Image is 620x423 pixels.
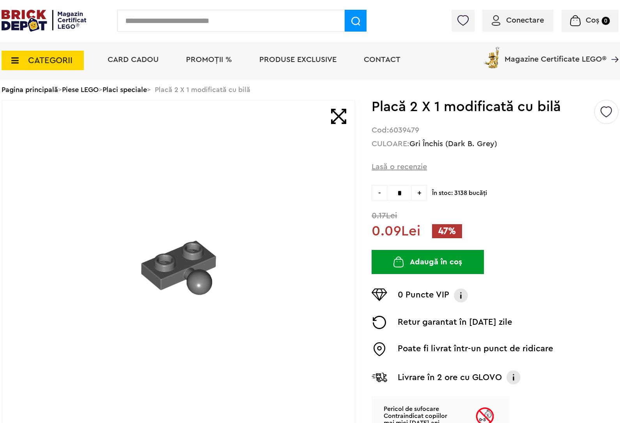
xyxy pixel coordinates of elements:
a: Gri Închis (Dark B. Grey) [409,140,497,148]
img: Easybox [372,342,387,356]
img: Livrare Glovo [372,372,387,382]
a: PROMOȚII % [186,56,232,64]
h1: Placă 2 X 1 modificată cu bilă [372,100,593,114]
div: Cod: [372,127,618,134]
button: Adaugă în coș [372,250,484,274]
span: Magazine Certificate LEGO® [505,45,606,63]
img: Info VIP [453,288,469,303]
p: Retur garantat în [DATE] zile [398,316,512,329]
img: Puncte VIP [372,288,387,301]
p: 0 Puncte VIP [398,288,449,303]
p: Livrare în 2 ore cu GLOVO [398,371,502,384]
a: Conectare [492,16,544,24]
span: - [372,185,387,200]
span: În stoc: 3138 bucăţi [432,185,618,197]
div: > > > Placă 2 X 1 modificată cu bilă [2,80,618,100]
span: CATEGORII [28,56,73,65]
span: Conectare [506,16,544,24]
small: 0 [602,17,610,25]
span: Lasă o recenzie [372,161,427,172]
div: CULOARE: [372,140,618,148]
strong: 6039479 [389,126,419,134]
a: Produse exclusive [259,56,337,64]
img: Placă 2 X 1 modificată cu bilă [141,230,216,305]
img: Returnare [372,316,387,329]
a: Contact [364,56,400,64]
span: Coș [586,16,599,24]
a: Magazine Certificate LEGO® [606,45,618,53]
a: Card Cadou [108,56,159,64]
span: 0.17Lei [372,212,618,220]
span: 47% [432,224,462,238]
p: Poate fi livrat într-un punct de ridicare [398,342,553,356]
a: Pagina principală [2,86,58,93]
a: Piese LEGO [62,86,99,93]
img: Info livrare cu GLOVO [506,370,521,385]
span: + [412,185,427,200]
span: 0.09Lei [372,224,420,238]
a: Placi speciale [103,86,147,93]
